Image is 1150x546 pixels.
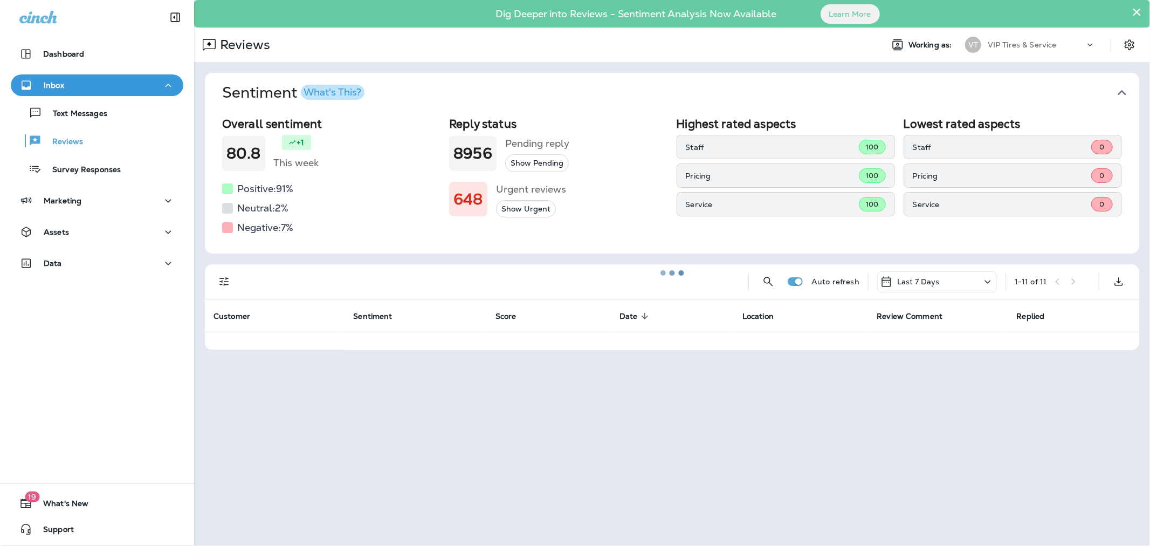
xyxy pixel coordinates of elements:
button: Text Messages [11,101,183,124]
button: Data [11,252,183,274]
p: Text Messages [42,109,107,119]
p: Data [44,259,62,268]
button: Collapse Sidebar [160,6,190,28]
button: Inbox [11,74,183,96]
p: Inbox [44,81,64,90]
span: What's New [32,499,88,512]
p: Reviews [42,137,83,147]
p: Survey Responses [42,165,121,175]
button: Assets [11,221,183,243]
p: Marketing [44,196,81,205]
button: Dashboard [11,43,183,65]
button: Marketing [11,190,183,211]
p: Dashboard [43,50,84,58]
button: Reviews [11,129,183,152]
button: 19What's New [11,493,183,514]
button: Survey Responses [11,158,183,180]
button: Support [11,518,183,540]
span: 19 [25,492,39,502]
p: Assets [44,228,69,236]
span: Support [32,525,74,538]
